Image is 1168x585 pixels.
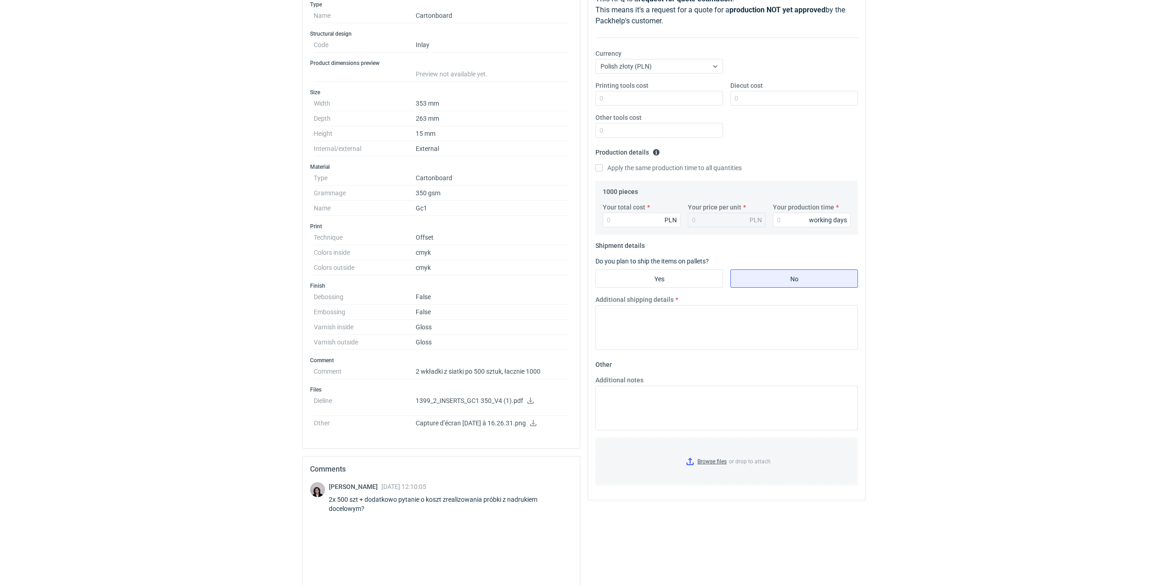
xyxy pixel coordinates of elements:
strong: production NOT yet approved [729,5,825,14]
div: working days [809,215,847,225]
span: Polish złoty (PLN) [600,63,652,70]
dt: Width [314,96,416,111]
label: Your production time [773,203,834,212]
h3: Print [310,223,573,230]
dd: Cartonboard [416,8,569,23]
input: 0 [730,91,858,106]
h3: Finish [310,282,573,290]
legend: Other [595,357,612,368]
dd: False [416,305,569,320]
dt: Varnish inside [314,320,416,335]
dd: 15 mm [416,126,569,141]
dd: Gloss [416,320,569,335]
h3: Product dimensions preview [310,59,573,67]
dd: Offset [416,230,569,245]
label: Additional shipping details [595,295,674,304]
span: [DATE] 12:10:05 [381,483,426,490]
dt: Code [314,38,416,53]
legend: 1000 pieces [603,184,638,195]
dd: False [416,290,569,305]
label: Apply the same production time to all quantities [595,163,742,172]
label: Other tools cost [595,113,642,122]
dt: Type [314,171,416,186]
dd: 263 mm [416,111,569,126]
dt: Name [314,8,416,23]
label: No [730,269,858,288]
label: Currency [595,49,622,58]
dd: Cartonboard [416,171,569,186]
dt: Varnish outside [314,335,416,350]
input: 0 [595,123,723,138]
label: Yes [595,269,723,288]
dt: Comment [314,364,416,379]
label: Additional notes [595,376,643,385]
dt: Debossing [314,290,416,305]
dt: Name [314,201,416,216]
dd: Gloss [416,335,569,350]
dd: External [416,141,569,156]
dt: Embossing [314,305,416,320]
input: 0 [595,91,723,106]
h3: Material [310,163,573,171]
span: Preview not available yet. [416,70,488,78]
div: PLN [664,215,677,225]
h3: Size [310,89,573,96]
label: Diecut cost [730,81,763,90]
dd: Gc1 [416,201,569,216]
span: [PERSON_NAME] [329,483,381,490]
h3: Structural design [310,30,573,38]
dd: cmyk [416,245,569,260]
label: Your total cost [603,203,645,212]
dd: cmyk [416,260,569,275]
dt: Depth [314,111,416,126]
p: Capture d’écran [DATE] à 16.26.31.png [416,419,569,428]
dt: Technique [314,230,416,245]
div: 2x 500 szt + dodatkowo pytanie o koszt zrealizowania próbki z nadrukiem docelowym? [329,495,573,513]
dt: Colors inside [314,245,416,260]
label: Do you plan to ship the items on pallets? [595,258,709,265]
label: or drop to attach [596,438,857,485]
dt: Dieline [314,393,416,416]
h2: Comments [310,464,573,475]
dt: Height [314,126,416,141]
input: 0 [603,213,680,227]
h3: Files [310,386,573,393]
div: PLN [750,215,762,225]
img: Sebastian Markut [310,482,325,497]
dt: Colors outside [314,260,416,275]
p: 1399_2_INSERTS_GC1 350_V4 (1).pdf [416,397,569,405]
dd: 353 mm [416,96,569,111]
dt: Grammage [314,186,416,201]
h3: Type [310,1,573,8]
dd: 350 gsm [416,186,569,201]
label: Your price per unit [688,203,741,212]
label: Printing tools cost [595,81,648,90]
dd: Inlay [416,38,569,53]
dd: 2 wkładki z siatki po 500 sztuk, łacznie 1000 [416,364,569,379]
dt: Internal/external [314,141,416,156]
dt: Other [314,416,416,434]
legend: Shipment details [595,238,645,249]
h3: Comment [310,357,573,364]
input: 0 [773,213,851,227]
legend: Production details [595,145,660,156]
